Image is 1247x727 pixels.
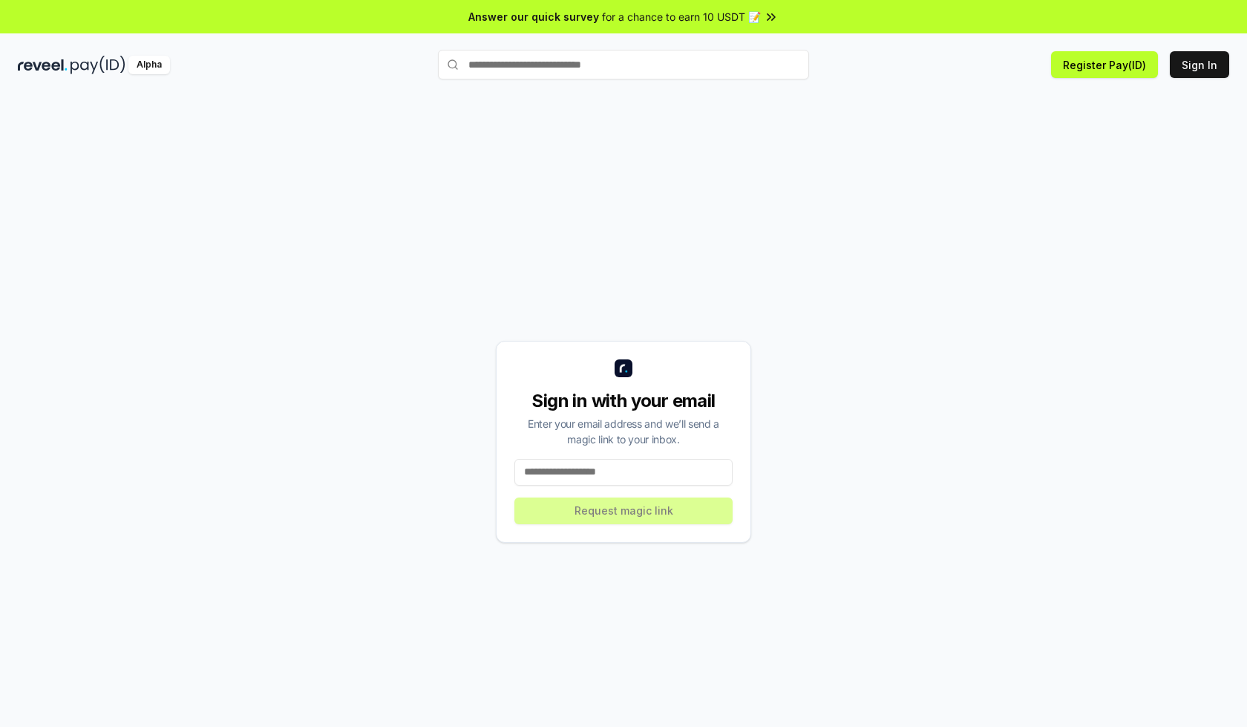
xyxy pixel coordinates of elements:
div: Sign in with your email [514,389,733,413]
div: Enter your email address and we’ll send a magic link to your inbox. [514,416,733,447]
img: pay_id [71,56,125,74]
div: Alpha [128,56,170,74]
button: Register Pay(ID) [1051,51,1158,78]
img: reveel_dark [18,56,68,74]
span: Answer our quick survey [468,9,599,25]
button: Sign In [1170,51,1229,78]
img: logo_small [615,359,632,377]
span: for a chance to earn 10 USDT 📝 [602,9,761,25]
